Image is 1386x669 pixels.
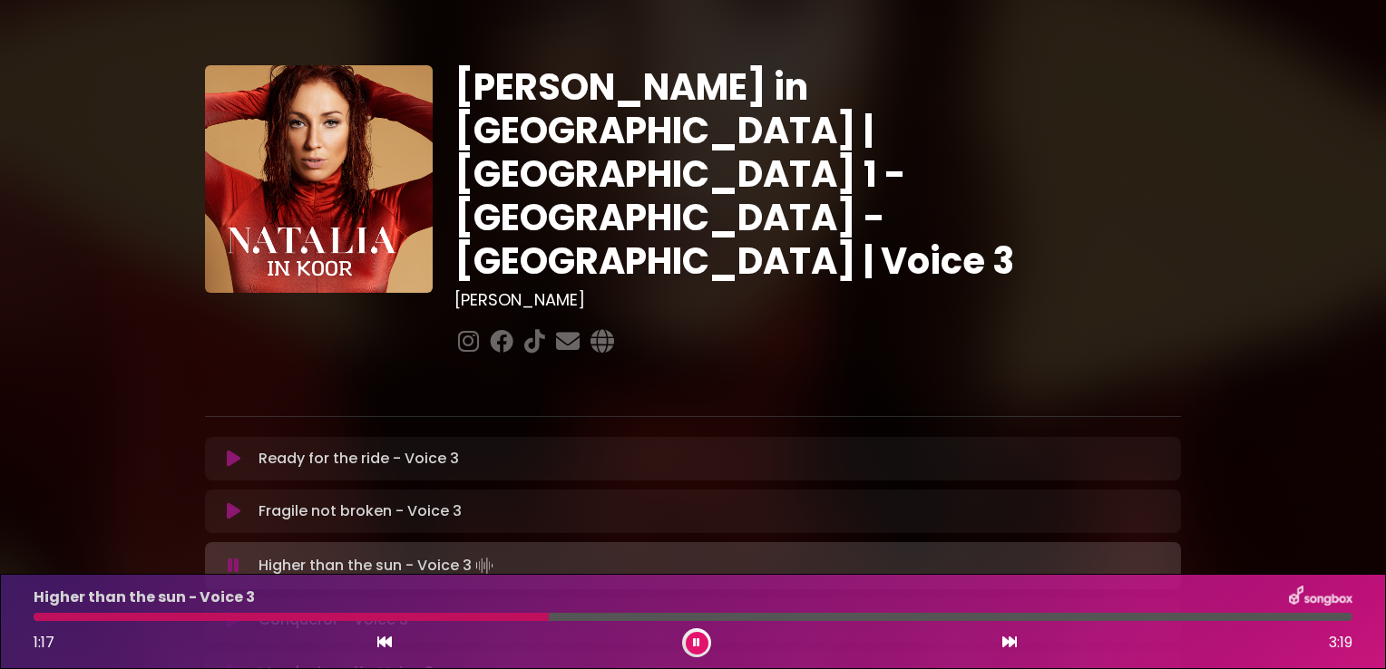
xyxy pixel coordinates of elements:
[259,553,497,578] p: Higher than the sun - Voice 3
[454,290,1181,310] h3: [PERSON_NAME]
[205,65,433,293] img: YTVS25JmS9CLUqXqkEhs
[34,587,255,608] p: Higher than the sun - Voice 3
[472,553,497,578] img: waveform4.gif
[34,632,54,653] span: 1:17
[454,65,1181,283] h1: [PERSON_NAME] in [GEOGRAPHIC_DATA] | [GEOGRAPHIC_DATA] 1 - [GEOGRAPHIC_DATA] - [GEOGRAPHIC_DATA] ...
[1329,632,1352,654] span: 3:19
[259,448,459,470] p: Ready for the ride - Voice 3
[1289,586,1352,609] img: songbox-logo-white.png
[259,500,462,522] p: Fragile not broken - Voice 3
